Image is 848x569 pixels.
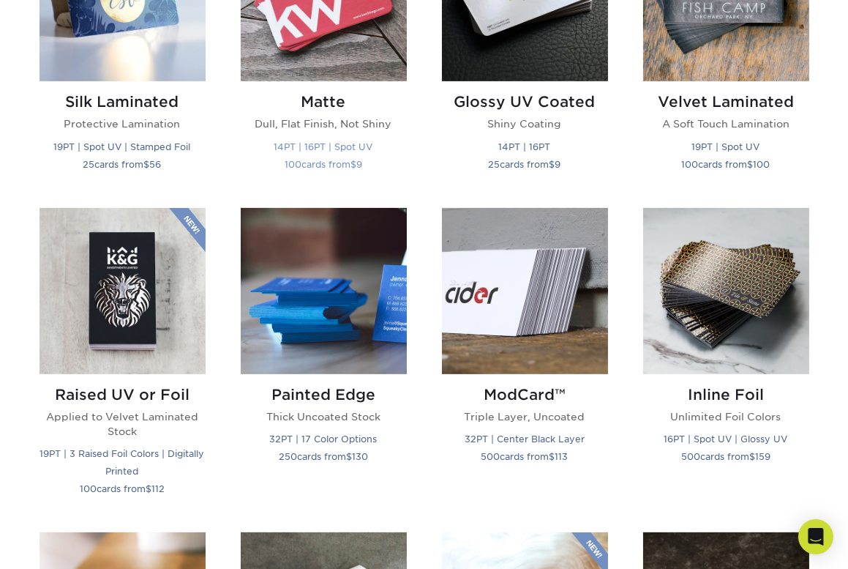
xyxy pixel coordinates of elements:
[664,434,788,445] small: 16PT | Spot UV | Glossy UV
[643,208,809,516] a: Inline Foil Business Cards Inline Foil Unlimited Foil Colors 16PT | Spot UV | Glossy UV 500cards ...
[40,93,206,111] h2: Silk Laminated
[83,159,162,170] small: cards from
[350,159,356,170] span: $
[352,451,368,462] span: 130
[489,159,561,170] small: cards from
[442,409,608,424] p: Triple Layer, Uncoated
[241,93,407,111] h2: Matte
[555,451,569,462] span: 113
[465,434,585,445] small: 32PT | Center Black Layer
[755,451,770,462] span: 159
[146,483,151,494] span: $
[682,159,699,170] span: 100
[40,386,206,403] h2: Raised UV or Foil
[169,208,206,252] img: New Product
[40,116,206,131] p: Protective Lamination
[346,451,352,462] span: $
[40,448,205,477] small: 19PT | 3 Raised Foil Colors | Digitally Printed
[279,451,368,462] small: cards from
[285,159,362,170] small: cards from
[499,141,551,152] small: 14PT | 16PT
[241,116,407,131] p: Dull, Flat Finish, Not Shiny
[356,159,362,170] span: 9
[555,159,561,170] span: 9
[442,116,608,131] p: Shiny Coating
[442,208,608,516] a: ModCard™ Business Cards ModCard™ Triple Layer, Uncoated 32PT | Center Black Layer 500cards from$113
[144,159,150,170] span: $
[682,159,770,170] small: cards from
[54,141,191,152] small: 19PT | Spot UV | Stamped Foil
[643,409,809,424] p: Unlimited Foil Colors
[270,434,378,445] small: 32PT | 17 Color Options
[549,159,555,170] span: $
[749,451,755,462] span: $
[151,483,165,494] span: 112
[549,451,555,462] span: $
[643,116,809,131] p: A Soft Touch Lamination
[285,159,301,170] span: 100
[681,451,700,462] span: 500
[274,141,373,152] small: 14PT | 16PT | Spot UV
[442,386,608,403] h2: ModCard™
[150,159,162,170] span: 56
[4,524,124,564] iframe: Google Customer Reviews
[442,208,608,374] img: ModCard™ Business Cards
[481,451,500,462] span: 500
[748,159,754,170] span: $
[489,159,500,170] span: 25
[40,409,206,439] p: Applied to Velvet Laminated Stock
[643,93,809,111] h2: Velvet Laminated
[692,141,760,152] small: 19PT | Spot UV
[481,451,569,462] small: cards from
[643,208,809,374] img: Inline Foil Business Cards
[80,483,97,494] span: 100
[241,409,407,424] p: Thick Uncoated Stock
[241,208,407,516] a: Painted Edge Business Cards Painted Edge Thick Uncoated Stock 32PT | 17 Color Options 250cards fr...
[241,386,407,403] h2: Painted Edge
[442,93,608,111] h2: Glossy UV Coated
[681,451,770,462] small: cards from
[279,451,297,462] span: 250
[83,159,95,170] span: 25
[643,386,809,403] h2: Inline Foil
[241,208,407,374] img: Painted Edge Business Cards
[798,519,833,554] div: Open Intercom Messenger
[40,208,206,374] img: Raised UV or Foil Business Cards
[40,208,206,516] a: Raised UV or Foil Business Cards Raised UV or Foil Applied to Velvet Laminated Stock 19PT | 3 Rai...
[80,483,165,494] small: cards from
[754,159,770,170] span: 100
